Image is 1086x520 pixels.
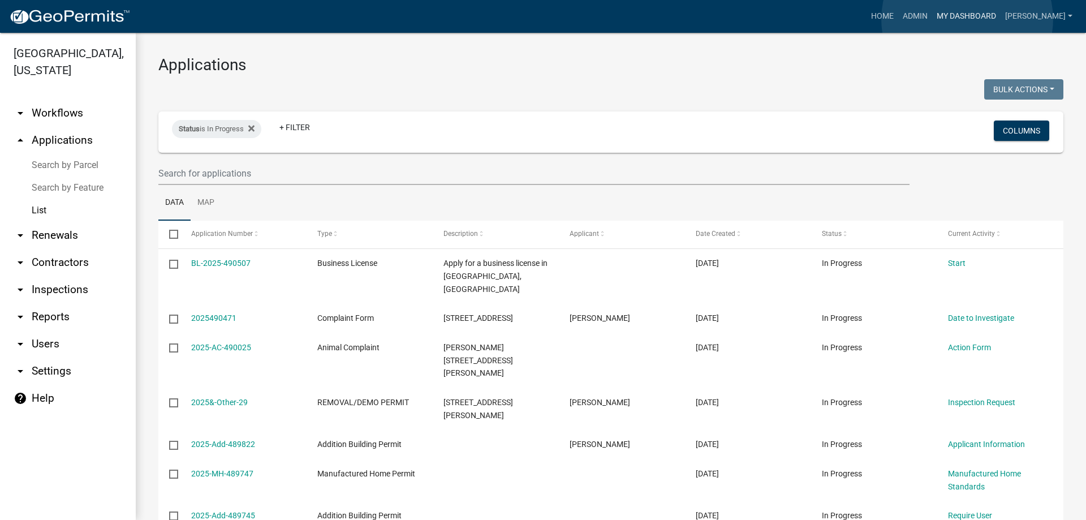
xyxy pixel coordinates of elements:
[191,230,253,238] span: Application Number
[948,343,991,352] a: Action Form
[14,310,27,324] i: arrow_drop_down
[685,221,811,248] datatable-header-cell: Date Created
[696,398,719,407] span: 10/08/2025
[180,221,306,248] datatable-header-cell: Application Number
[822,440,862,449] span: In Progress
[443,230,478,238] span: Description
[191,469,253,478] a: 2025-MH-489747
[158,185,191,221] a: Data
[317,259,377,268] span: Business License
[822,398,862,407] span: In Progress
[191,398,248,407] a: 2025&-Other-29
[937,221,1063,248] datatable-header-cell: Current Activity
[14,364,27,378] i: arrow_drop_down
[14,134,27,147] i: arrow_drop_up
[822,230,842,238] span: Status
[443,313,513,323] span: 264 QUAIL RUN RD
[1001,6,1077,27] a: [PERSON_NAME]
[994,121,1049,141] button: Columns
[932,6,1001,27] a: My Dashboard
[570,230,599,238] span: Applicant
[158,55,1063,75] h3: Applications
[443,259,548,294] span: Apply for a business license in Crawford County, GA
[696,259,719,268] span: 10/09/2025
[191,343,251,352] a: 2025-AC-490025
[867,6,898,27] a: Home
[696,313,719,323] span: 10/09/2025
[822,511,862,520] span: In Progress
[14,106,27,120] i: arrow_drop_down
[14,337,27,351] i: arrow_drop_down
[696,343,719,352] span: 10/08/2025
[696,440,719,449] span: 10/08/2025
[443,343,513,378] span: Sarah Harrelson&1004 LOWER HARTLEY BRIDGE RD
[948,313,1014,323] a: Date to Investigate
[317,343,380,352] span: Animal Complaint
[559,221,685,248] datatable-header-cell: Applicant
[948,469,1021,491] a: Manufactured Home Standards
[191,259,251,268] a: BL-2025-490507
[822,343,862,352] span: In Progress
[158,162,910,185] input: Search for applications
[570,398,630,407] span: Gary Walker
[570,440,630,449] span: Alex Torrez
[191,440,255,449] a: 2025-Add-489822
[179,124,200,133] span: Status
[270,117,319,137] a: + Filter
[191,185,221,221] a: Map
[984,79,1063,100] button: Bulk Actions
[948,398,1015,407] a: Inspection Request
[696,511,719,520] span: 10/08/2025
[317,398,409,407] span: REMOVAL/DEMO PERMIT
[14,229,27,242] i: arrow_drop_down
[172,120,261,138] div: is In Progress
[696,469,719,478] span: 10/08/2025
[948,230,995,238] span: Current Activity
[14,392,27,405] i: help
[306,221,432,248] datatable-header-cell: Type
[822,469,862,478] span: In Progress
[317,440,402,449] span: Addition Building Permit
[948,440,1025,449] a: Applicant Information
[570,313,630,323] span: Tammie
[158,221,180,248] datatable-header-cell: Select
[14,256,27,269] i: arrow_drop_down
[696,230,735,238] span: Date Created
[317,511,402,520] span: Addition Building Permit
[191,313,236,323] a: 2025490471
[898,6,932,27] a: Admin
[317,230,332,238] span: Type
[317,313,374,323] span: Complaint Form
[14,283,27,296] i: arrow_drop_down
[948,511,992,520] a: Require User
[822,259,862,268] span: In Progress
[822,313,862,323] span: In Progress
[191,511,255,520] a: 2025-Add-489745
[433,221,559,248] datatable-header-cell: Description
[317,469,415,478] span: Manufactured Home Permit
[948,259,966,268] a: Start
[443,398,513,420] span: 2556 CHARLIE REEVES RD
[811,221,937,248] datatable-header-cell: Status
